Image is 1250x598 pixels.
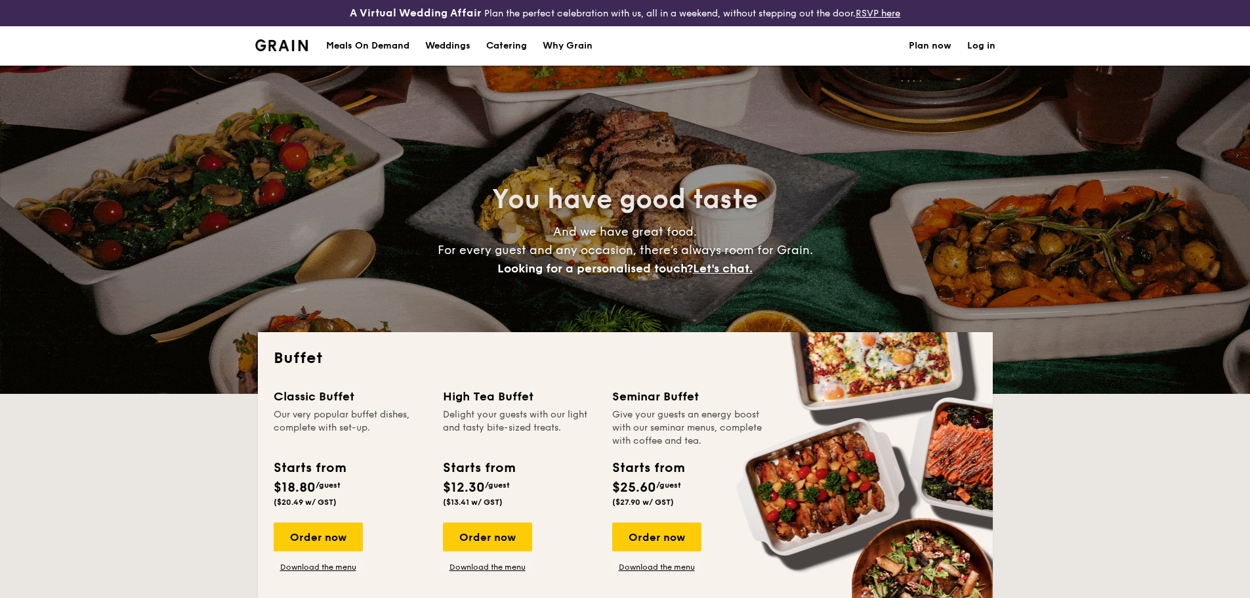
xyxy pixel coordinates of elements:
a: Plan now [909,26,951,66]
a: Download the menu [274,562,363,572]
h2: Buffet [274,348,977,369]
a: Meals On Demand [318,26,417,66]
h4: A Virtual Wedding Affair [350,5,482,21]
div: Give your guests an energy boost with our seminar menus, complete with coffee and tea. [612,408,766,448]
a: Logotype [255,39,308,51]
div: Starts from [274,458,345,478]
span: /guest [485,481,510,490]
a: Download the menu [612,562,701,572]
span: ($27.90 w/ GST) [612,498,674,507]
span: You have good taste [492,184,758,215]
div: Order now [612,523,701,551]
div: Plan the perfect celebration with us, all in a weekend, without stepping out the door. [247,5,1003,21]
div: Weddings [425,26,470,66]
span: Let's chat. [693,261,753,276]
span: ($20.49 w/ GST) [274,498,337,507]
div: Starts from [443,458,514,478]
a: Why Grain [535,26,600,66]
span: $25.60 [612,480,656,496]
a: Catering [478,26,535,66]
span: And we have great food. For every guest and any occasion, there’s always room for Grain. [438,224,813,276]
span: ($13.41 w/ GST) [443,498,503,507]
div: Meals On Demand [326,26,409,66]
span: /guest [656,481,681,490]
div: High Tea Buffet [443,387,596,406]
img: Grain [255,39,308,51]
div: Our very popular buffet dishes, complete with set-up. [274,408,427,448]
a: Weddings [417,26,478,66]
div: Delight your guests with our light and tasty bite-sized treats. [443,408,596,448]
a: RSVP here [856,8,900,19]
h1: Catering [486,26,527,66]
span: /guest [316,481,341,490]
div: Seminar Buffet [612,387,766,406]
span: $12.30 [443,480,485,496]
div: Order now [443,523,532,551]
div: Order now [274,523,363,551]
div: Why Grain [543,26,593,66]
div: Classic Buffet [274,387,427,406]
span: $18.80 [274,480,316,496]
a: Log in [967,26,995,66]
span: Looking for a personalised touch? [497,261,693,276]
div: Starts from [612,458,684,478]
a: Download the menu [443,562,532,572]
